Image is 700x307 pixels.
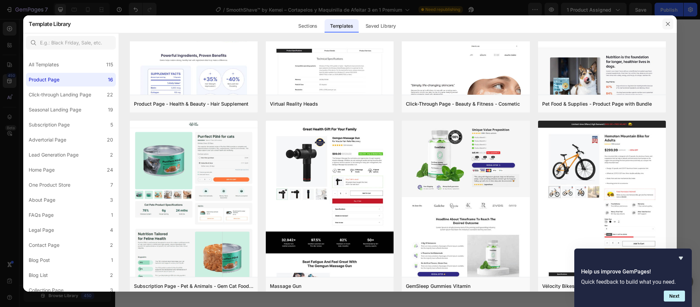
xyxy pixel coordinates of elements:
div: Blog List [29,271,48,279]
div: 4 [110,226,113,234]
div: 1 [111,211,113,219]
div: Virtual Reality Heads [270,100,318,108]
div: Lead Generation Page [29,151,79,159]
div: 115 [106,61,113,69]
div: 20 [107,136,113,144]
div: One Product Store [29,181,70,189]
button: Carousel Back Arrow [93,64,101,72]
button: Carousel Next Arrow [297,64,305,72]
div: Saved Library [360,19,401,33]
img: Cortapelo recargable 3 en 1 - additional image 6 [87,46,130,89]
div: Collection Page [29,286,64,294]
div: 1 [111,256,113,264]
div: Templates [325,19,358,33]
h2: Help us improve GemPages! [581,268,685,276]
div: 2 [110,151,113,159]
img: Cortapelo recargable 3 en 1 - additional image 8 [223,46,265,89]
div: All Templates [29,61,59,69]
div: About Page [29,196,55,204]
p: Quick feedback to build what you need. [581,279,685,285]
div: Home Page [29,166,55,174]
div: Pet Food & Supplies - Product Page with Bundle [542,100,652,108]
div: 3 [110,196,113,204]
div: Click-Through Page - Beauty & Fitness - Cosmetic [406,100,520,108]
div: Subscription Page [29,121,70,129]
div: Contact Page [29,241,59,249]
div: Seasonal Landing Page [29,106,81,114]
div: 19 [108,106,113,114]
div: Vélocity Bikes [542,282,575,290]
div: Product Page - Health & Beauty - Hair Supplement [134,100,248,108]
div: GemSleep Gummies Vitamin [406,282,470,290]
div: 22 [107,91,113,99]
div: Massage Gun [270,282,301,290]
div: Subscription Page - Pet & Animals - Gem Cat Food - Style 4 [134,282,253,290]
div: 3 [110,286,113,294]
div: 2 [110,271,113,279]
div: Help us improve GemPages! [581,254,685,302]
h2: Template Library [29,15,71,33]
div: FAQs Page [29,211,54,219]
div: 2 [110,241,113,249]
div: 24 [107,166,113,174]
div: Blog Post [29,256,50,264]
div: Click-through Landing Page [29,91,91,99]
div: 7 [110,181,113,189]
button: Hide survey [677,254,685,262]
button: Next question [664,291,685,302]
div: 5 [110,121,113,129]
div: Legal Page [29,226,54,234]
img: Cortapelo recargable 3 en 1 - additional image 9 [268,46,311,89]
div: Sections [293,19,322,33]
span: Custom code [338,9,497,17]
div: Advertorial Page [29,136,66,144]
div: Product Page [29,76,59,84]
span: Publish the page to see the content. [338,18,497,25]
div: 16 [108,76,113,84]
input: E.g.: Black Friday, Sale, etc. [26,36,116,50]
